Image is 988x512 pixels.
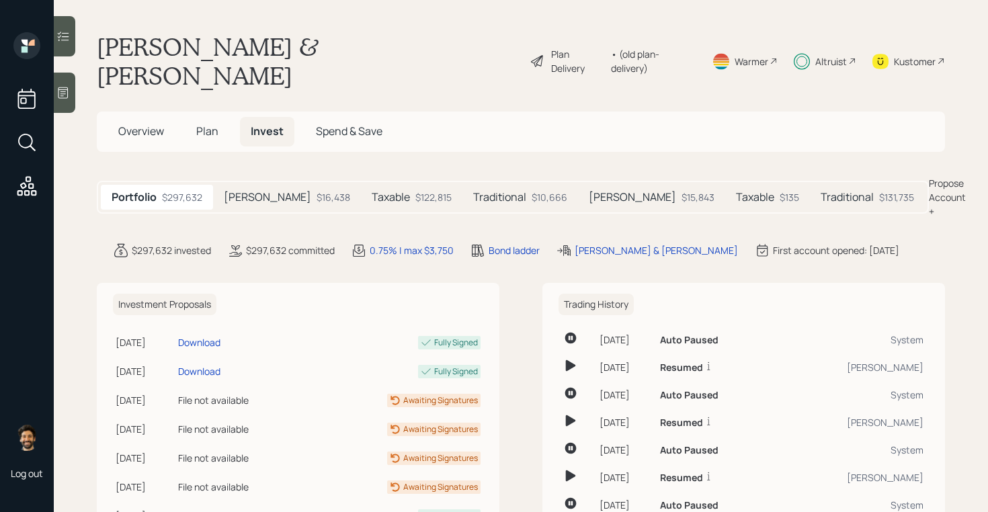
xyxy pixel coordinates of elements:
[316,124,382,138] span: Spend & Save
[806,498,923,512] div: System
[178,364,220,378] div: Download
[589,191,676,204] h5: [PERSON_NAME]
[660,390,718,401] h6: Auto Paused
[178,451,306,465] div: File not available
[806,470,923,484] div: [PERSON_NAME]
[178,393,306,407] div: File not available
[611,47,696,75] div: • (old plan-delivery)
[372,191,410,204] h5: Taxable
[660,362,703,374] h6: Resumed
[113,294,216,316] h6: Investment Proposals
[821,191,874,204] h5: Traditional
[116,393,173,407] div: [DATE]
[660,335,718,346] h6: Auto Paused
[116,335,173,349] div: [DATE]
[773,243,899,257] div: First account opened: [DATE]
[551,47,604,75] div: Plan Delivery
[116,480,173,494] div: [DATE]
[403,452,478,464] div: Awaiting Signatures
[317,190,350,204] div: $16,438
[660,417,703,429] h6: Resumed
[780,190,799,204] div: $135
[806,443,923,457] div: System
[660,472,703,484] h6: Resumed
[559,294,634,316] h6: Trading History
[178,480,306,494] div: File not available
[403,394,478,407] div: Awaiting Signatures
[532,190,567,204] div: $10,666
[600,333,649,347] div: [DATE]
[815,54,847,69] div: Altruist
[600,388,649,402] div: [DATE]
[97,32,519,90] h1: [PERSON_NAME] & [PERSON_NAME]
[370,243,454,257] div: 0.75% | max $3,750
[224,191,311,204] h5: [PERSON_NAME]
[11,467,43,480] div: Log out
[434,366,478,378] div: Fully Signed
[682,190,714,204] div: $15,843
[806,333,923,347] div: System
[879,190,914,204] div: $131,735
[196,124,218,138] span: Plan
[806,415,923,429] div: [PERSON_NAME]
[600,470,649,484] div: [DATE]
[178,422,306,436] div: File not available
[13,424,40,451] img: eric-schwartz-headshot.png
[600,360,649,374] div: [DATE]
[660,500,718,511] h6: Auto Paused
[894,54,936,69] div: Kustomer
[735,54,768,69] div: Warmer
[116,422,173,436] div: [DATE]
[600,443,649,457] div: [DATE]
[600,498,649,512] div: [DATE]
[415,190,452,204] div: $122,815
[116,451,173,465] div: [DATE]
[116,364,173,378] div: [DATE]
[736,191,774,204] h5: Taxable
[806,388,923,402] div: System
[600,415,649,429] div: [DATE]
[434,337,478,349] div: Fully Signed
[806,360,923,374] div: [PERSON_NAME]
[660,445,718,456] h6: Auto Paused
[178,335,220,349] div: Download
[575,243,738,257] div: [PERSON_NAME] & [PERSON_NAME]
[403,423,478,435] div: Awaiting Signatures
[246,243,335,257] div: $297,632 committed
[489,243,540,257] div: Bond ladder
[473,191,526,204] h5: Traditional
[403,481,478,493] div: Awaiting Signatures
[251,124,284,138] span: Invest
[929,176,966,218] div: Propose Account +
[112,191,157,204] h5: Portfolio
[162,190,202,204] div: $297,632
[118,124,164,138] span: Overview
[132,243,211,257] div: $297,632 invested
